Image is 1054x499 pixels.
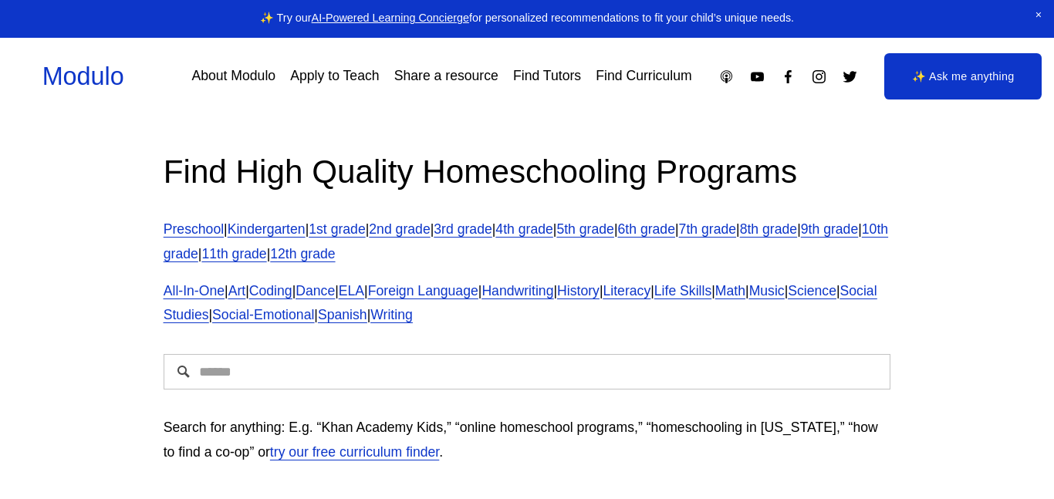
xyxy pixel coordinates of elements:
[270,246,335,261] a: 12th grade
[811,69,827,85] a: Instagram
[369,221,430,237] a: 2nd grade
[495,221,552,237] a: 4th grade
[164,221,224,237] a: Preschool
[801,221,858,237] a: 9th grade
[164,221,888,261] a: 10th grade
[309,221,366,237] a: 1st grade
[556,221,613,237] a: 5th grade
[679,221,736,237] a: 7th grade
[884,53,1042,99] a: ✨ Ask me anything
[228,221,306,237] a: Kindergarten
[749,283,785,298] a: Music
[434,221,492,237] a: 3rd grade
[603,283,650,298] a: Literacy
[557,283,600,298] a: History
[164,279,891,329] p: | | | | | | | | | | | | | | | |
[249,283,292,298] a: Coding
[228,283,246,298] a: Art
[164,150,891,193] h2: Find High Quality Homeschooling Programs
[368,283,478,298] a: Foreign Language
[318,307,367,322] a: Spanish
[394,63,498,90] a: Share a resource
[788,283,836,298] a: Science
[201,246,266,261] a: 11th grade
[780,69,796,85] a: Facebook
[618,221,675,237] a: 6th grade
[270,444,439,460] a: try our free curriculum finder
[164,217,891,267] p: | | | | | | | | | | | | |
[164,354,891,389] input: Search
[312,12,469,24] a: AI-Powered Learning Concierge
[481,283,553,298] a: Handwriting
[296,283,335,298] a: Dance
[654,283,711,298] a: Life Skills
[290,63,379,90] a: Apply to Teach
[164,283,877,323] a: Social Studies
[42,62,124,90] a: Modulo
[164,283,225,298] a: All-In-One
[718,69,735,85] a: Apple Podcasts
[164,416,891,465] p: Search for anything: E.g. “Khan Academy Kids,” “online homeschool programs,” “homeschooling in [U...
[715,283,745,298] a: Math
[513,63,581,90] a: Find Tutors
[191,63,275,90] a: About Modulo
[842,69,858,85] a: Twitter
[370,307,413,322] a: Writing
[339,283,364,298] a: ELA
[749,69,765,85] a: YouTube
[740,221,797,237] a: 8th grade
[596,63,691,90] a: Find Curriculum
[212,307,314,322] a: Social-Emotional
